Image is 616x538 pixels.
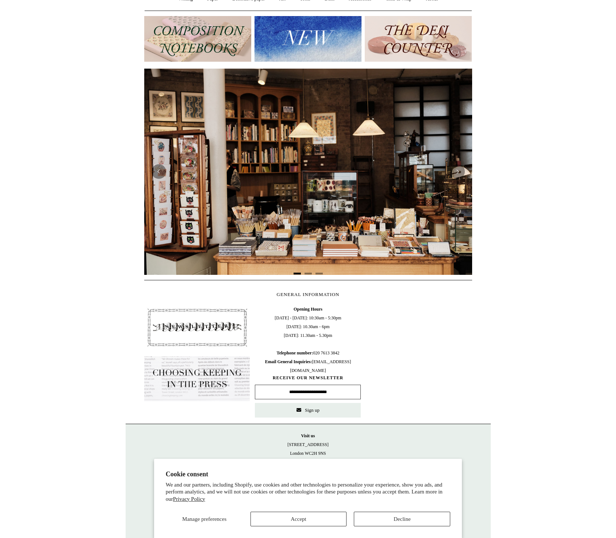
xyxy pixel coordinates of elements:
[305,273,312,274] button: Page 2
[166,481,451,503] p: We and our partners, including Shopify, use cookies and other technologies to personalize your ex...
[173,496,205,502] a: Privacy Policy
[166,470,451,478] h2: Cookie consent
[182,516,226,522] span: Manage preferences
[294,307,322,312] b: Opening Hours
[315,273,323,274] button: Page 3
[277,350,313,356] b: Telephone number
[250,512,347,526] button: Accept
[166,512,243,526] button: Manage preferences
[144,69,472,274] img: 20250131 INSIDE OF THE SHOP.jpg__PID:b9484a69-a10a-4bde-9e8d-1408d3d5e6ad
[265,359,351,373] span: [EMAIL_ADDRESS][DOMAIN_NAME]
[133,431,483,493] p: [STREET_ADDRESS] London WC2H 9NS [DATE] - [DATE] 10:30am to 5:30pm [DATE] 10.30am to 6pm [DATE] 1...
[255,375,361,381] span: RECEIVE OUR NEWSLETTER
[294,273,301,274] button: Page 1
[277,292,340,297] span: GENERAL INFORMATION
[144,305,250,350] img: pf-4db91bb9--1305-Newsletter-Button_1200x.jpg
[305,407,320,413] span: Sign up
[366,305,472,414] iframe: google_map
[255,16,361,62] img: New.jpg__PID:f73bdf93-380a-4a35-bcfe-7823039498e1
[144,16,251,62] img: 202302 Composition ledgers.jpg__PID:69722ee6-fa44-49dd-a067-31375e5d54ec
[144,356,250,401] img: pf-635a2b01-aa89-4342-bbcd-4371b60f588c--In-the-press-Button_1200x.jpg
[152,164,166,179] button: Previous
[255,403,361,418] button: Sign up
[255,305,361,375] span: [DATE] - [DATE]: 10:30am - 5:30pm [DATE]: 10.30am - 6pm [DATE]: 11.30am - 5.30pm 020 7613 3842
[265,359,312,364] b: Email General Inquiries:
[354,512,450,526] button: Decline
[311,350,313,356] b: :
[301,433,315,438] strong: Visit us
[450,164,465,179] button: Next
[365,16,472,62] img: The Deli Counter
